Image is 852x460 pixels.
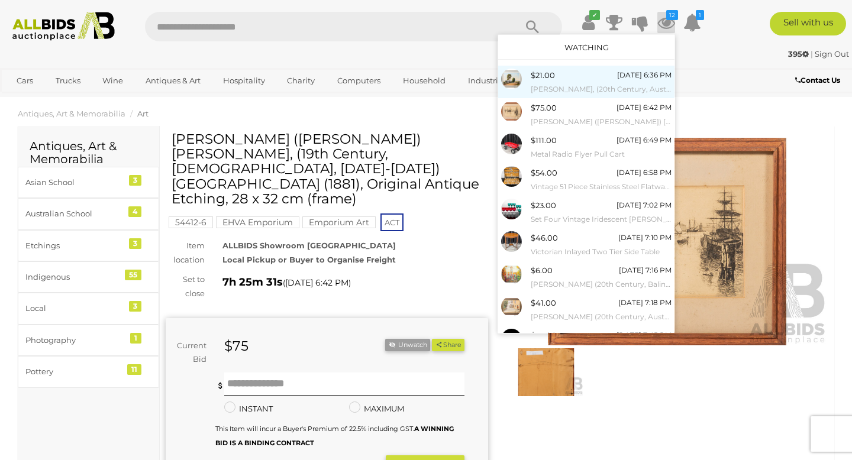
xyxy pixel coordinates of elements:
li: Unwatch this item [385,339,430,351]
div: [DATE] 6:36 PM [617,69,672,82]
span: ( ) [283,278,351,287]
span: [DATE] 6:42 PM [285,277,348,288]
a: Emporium Art [302,218,376,227]
a: Contact Us [795,74,843,87]
a: $23.00 [DATE] 7:02 PM Set Four Vintage Iridescent [PERSON_NAME] Wine Glasses Along with Set Six E... [498,196,674,228]
a: Hospitality [215,71,273,90]
img: 48561-278a.jpg [501,296,522,317]
a: ✔ [579,12,597,33]
a: Antiques, Art & Memorabilia [18,109,125,118]
span: ACT [380,213,404,231]
a: $75.00 [DATE] 7:45 PM Two Chinese [PERSON_NAME] Song Style Conical Bowls [498,326,674,358]
a: Sell with us [770,12,846,35]
a: $21.00 [DATE] 6:36 PM [PERSON_NAME], (20th Century, Australian, [DATE]-[DATE]; Active 1950-60s), ... [498,66,674,98]
img: 53390-73a.jpg [501,199,522,219]
a: $75.00 [DATE] 6:42 PM [PERSON_NAME] ([PERSON_NAME]) [PERSON_NAME], (19th Century, [DEMOGRAPHIC_DA... [498,98,674,131]
a: Wine [95,71,131,90]
div: Australian School [25,207,123,221]
small: [PERSON_NAME], (20th Century, Australian, [DATE]-[DATE]; Active 1950-60s), the Bend in the Road, ... [531,83,672,96]
div: [DATE] 7:10 PM [618,231,672,244]
small: Set Four Vintage Iridescent [PERSON_NAME] Wine Glasses Along with Set Six Emerald Glass Goblets [531,213,672,226]
label: MAXIMUM [349,402,404,416]
span: | [811,49,813,59]
div: [DATE] 7:16 PM [619,264,672,277]
div: 55 [125,270,141,280]
div: Pottery [25,365,123,378]
img: 54240-9a.jpg [501,166,522,187]
span: $41.00 [531,298,556,307]
i: 1 [696,10,704,20]
a: Charity [279,71,322,90]
div: [DATE] 7:02 PM [617,199,672,212]
i: 12 [666,10,678,20]
div: Asian School [25,176,123,189]
small: Metal Radio Flyer Pull Cart [531,148,672,161]
a: EHVA Emporium [216,218,299,227]
span: $111.00 [531,135,557,145]
div: 3 [129,301,141,312]
a: Cars [9,71,41,90]
a: Australian School 4 [18,198,159,229]
div: Local [25,302,123,315]
a: Computers [330,71,388,90]
a: 12 [657,12,675,33]
span: $46.00 [531,233,558,242]
a: Local 3 [18,293,159,324]
strong: $75 [224,338,248,354]
div: [DATE] 7:45 PM [617,329,672,342]
a: Trucks [48,71,88,90]
img: 54412-6a.jpg [501,101,522,122]
img: 53394-34a.jpg [501,264,522,284]
a: Art [137,109,149,118]
button: Share [432,339,464,351]
div: [DATE] 6:42 PM [617,101,672,114]
div: [DATE] 6:58 PM [617,166,672,179]
small: Victorian Inlayed Two Tier Side Table [531,245,672,258]
h1: [PERSON_NAME] ([PERSON_NAME]) [PERSON_NAME], (19th Century, [DEMOGRAPHIC_DATA], [DATE]-[DATE]) [G... [172,132,485,206]
div: 11 [127,364,141,375]
mark: EHVA Emporium [216,216,299,228]
span: $6.00 [531,265,553,275]
img: 51055-228a.jpg [501,329,522,349]
small: Vintage 51 Piece Stainless Steel Flatware Set in Kings Pattern in Canteen, Stamped AP [531,180,672,193]
a: Antiques & Art [138,71,208,90]
div: Photography [25,333,123,347]
a: Industrial [460,71,513,90]
div: 3 [129,175,141,186]
div: Indigenous [25,270,123,284]
div: Item location [157,239,214,267]
i: ✔ [589,10,600,20]
a: $111.00 [DATE] 6:49 PM Metal Radio Flyer Pull Cart [498,131,674,163]
small: This Item will incur a Buyer's Premium of 22.5% including GST. [215,425,454,446]
a: Sign Out [815,49,849,59]
a: 395 [788,49,811,59]
button: Search [503,12,562,41]
strong: Local Pickup or Buyer to Organise Freight [222,255,396,264]
span: $54.00 [531,168,557,177]
img: Allbids.com.au [7,12,121,41]
a: Household [395,71,453,90]
span: $21.00 [531,70,555,80]
a: Watching [564,43,609,52]
div: Etchings [25,239,123,252]
a: Etchings 3 [18,230,159,261]
div: Current Bid [166,339,215,367]
img: William (Bell) Scott, (19th Century, Scottish, 1811-1890) Venice (1881), Original Antique Etching... [509,348,583,396]
mark: 54412-6 [169,216,213,228]
mark: Emporium Art [302,216,376,228]
div: 1 [130,333,141,344]
span: $75.00 [531,331,557,340]
img: 54545-1a.jpg [501,231,522,252]
a: $54.00 [DATE] 6:58 PM Vintage 51 Piece Stainless Steel Flatware Set in Kings Pattern in Canteen, ... [498,163,674,196]
a: $46.00 [DATE] 7:10 PM Victorian Inlayed Two Tier Side Table [498,228,674,261]
small: [PERSON_NAME] (20th Century, Balinese School), Dance Ceremony, 109 x 127 Cm (edge to edge) [531,278,672,291]
small: [PERSON_NAME] (20th Century, Australian), [PERSON_NAME], the Rocks, [GEOGRAPHIC_DATA] (1985), Won... [531,310,672,323]
a: 54412-6 [169,218,213,227]
div: [DATE] 7:18 PM [618,296,672,309]
h2: Antiques, Art & Memorabilia [30,140,147,166]
a: Asian School 3 [18,167,159,198]
img: 54290-4a.jpg [501,69,522,89]
div: 4 [128,206,141,217]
